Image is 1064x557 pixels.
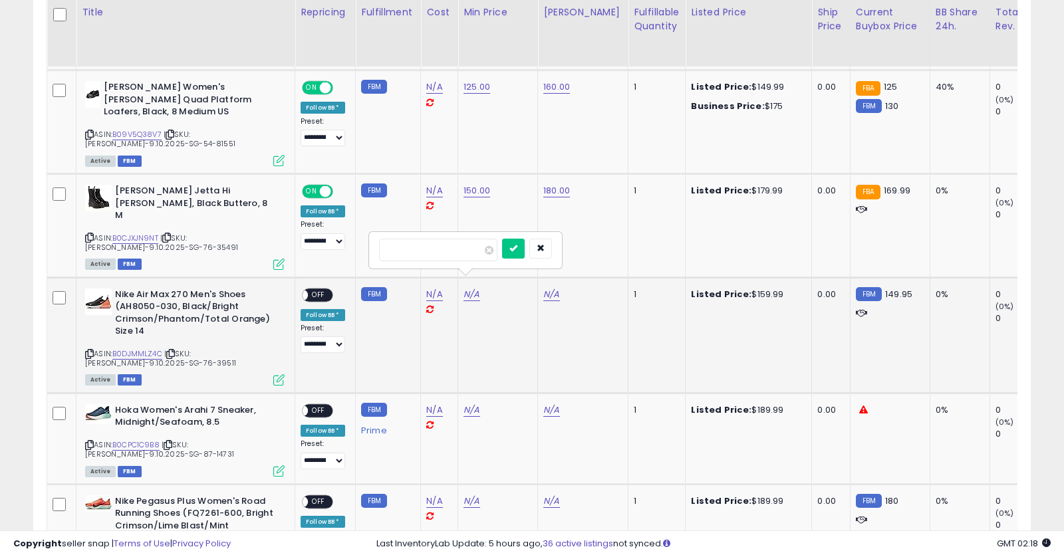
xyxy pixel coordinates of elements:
div: 0.00 [817,495,839,507]
div: 0.00 [817,185,839,197]
a: N/A [426,288,442,301]
a: 160.00 [543,80,570,94]
small: FBM [361,80,387,94]
small: FBM [856,287,882,301]
a: N/A [543,288,559,301]
div: 1 [634,495,675,507]
a: N/A [426,495,442,508]
strong: Copyright [13,537,62,550]
div: 0 [996,428,1049,440]
div: Total Rev. [996,5,1044,33]
b: Nike Air Max 270 Men's Shoes (AH8050-030, Black/Bright Crimson/Phantom/Total Orange) Size 14 [115,288,277,341]
span: OFF [331,82,352,94]
b: Listed Price: [691,184,751,197]
small: (0%) [996,301,1014,312]
div: Preset: [301,439,345,469]
div: 0 [996,185,1049,197]
a: 36 active listings [543,537,613,550]
span: All listings currently available for purchase on Amazon [85,374,116,386]
div: 0.00 [817,81,839,93]
a: Privacy Policy [172,537,231,550]
b: Nike Pegasus Plus Women's Road Running Shoes (FQ7261-600, Bright Crimson/Lime Blast/Mint Foam/Cav... [115,495,277,548]
img: 41GxhQmpeEL._SL40_.jpg [85,288,112,315]
img: 41G-jV7O5ZL._SL40_.jpg [85,185,112,211]
span: All listings currently available for purchase on Amazon [85,466,116,477]
img: 21oNTsMPXJL._SL40_.jpg [85,81,100,108]
div: 1 [634,81,675,93]
span: 149.95 [885,288,912,300]
span: All listings currently available for purchase on Amazon [85,259,116,270]
small: FBA [856,81,880,96]
div: 1 [634,404,675,416]
span: | SKU: [PERSON_NAME]-9.10.2025-SG-76-39511 [85,348,236,368]
a: N/A [464,288,479,301]
small: FBM [361,403,387,417]
span: OFF [331,186,352,197]
b: Listed Price: [691,403,751,416]
div: 0 [996,106,1049,118]
div: $189.99 [691,404,801,416]
div: 0.00 [817,288,839,300]
span: FBM [118,156,142,167]
div: [PERSON_NAME] [543,5,622,19]
span: FBM [118,259,142,270]
b: Hoka Women's Arahi 7 Sneaker, Midnight/Seafoam, 8.5 [115,404,277,432]
a: N/A [426,184,442,197]
a: N/A [426,80,442,94]
div: Current Buybox Price [856,5,924,33]
a: Terms of Use [114,537,170,550]
div: 0 [996,312,1049,324]
div: Preset: [301,220,345,250]
div: $149.99 [691,81,801,93]
span: | SKU: [PERSON_NAME]-9.10.2025-SG-76-35491 [85,233,238,253]
small: FBM [856,494,882,508]
a: N/A [426,403,442,417]
div: ASIN: [85,404,285,475]
div: Follow BB * [301,516,345,528]
small: (0%) [996,508,1014,518]
small: (0%) [996,197,1014,208]
a: 150.00 [464,184,490,197]
small: (0%) [996,94,1014,105]
div: ASIN: [85,185,285,269]
b: [PERSON_NAME] Women's [PERSON_NAME] Quad Platform Loafers, Black, 8 Medium US [104,81,265,122]
span: FBM [118,374,142,386]
div: Cost [426,5,452,19]
small: FBM [361,287,387,301]
div: BB Share 24h. [936,5,984,33]
span: | SKU: [PERSON_NAME]-9.10.2025-SG-87-14731 [85,439,234,459]
span: FBM [118,466,142,477]
div: Last InventoryLab Update: 5 hours ago, not synced. [376,538,1051,550]
div: Follow BB * [301,425,345,437]
a: 180.00 [543,184,570,197]
img: 410IreNnxUL._SL40_.jpg [85,495,112,512]
span: OFF [308,289,329,300]
div: 1 [634,288,675,300]
a: N/A [464,495,479,508]
div: 1 [634,185,675,197]
div: 0% [936,288,980,300]
span: | SKU: [PERSON_NAME]-9.10.2025-SG-54-81551 [85,129,235,149]
div: seller snap | | [13,538,231,550]
img: 413ByUWw1lL._SL40_.jpg [85,404,112,424]
div: ASIN: [85,81,285,165]
span: 130 [885,100,898,112]
div: Ship Price [817,5,844,33]
div: Preset: [301,117,345,147]
div: 0 [996,288,1049,300]
small: (0%) [996,417,1014,427]
small: FBA [856,185,880,199]
span: ON [303,186,320,197]
div: 0% [936,185,980,197]
span: ON [303,82,320,94]
b: [PERSON_NAME] Jetta Hi [PERSON_NAME], Black Buttero, 8 M [115,185,277,225]
div: $159.99 [691,288,801,300]
a: B0CJXJN9NT [112,233,158,244]
span: 169.99 [884,184,910,197]
a: B0CPC1C9B8 [112,439,160,451]
div: Min Price [464,5,532,19]
a: 125.00 [464,80,490,94]
span: OFF [308,496,329,507]
div: $189.99 [691,495,801,507]
span: OFF [308,405,329,416]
